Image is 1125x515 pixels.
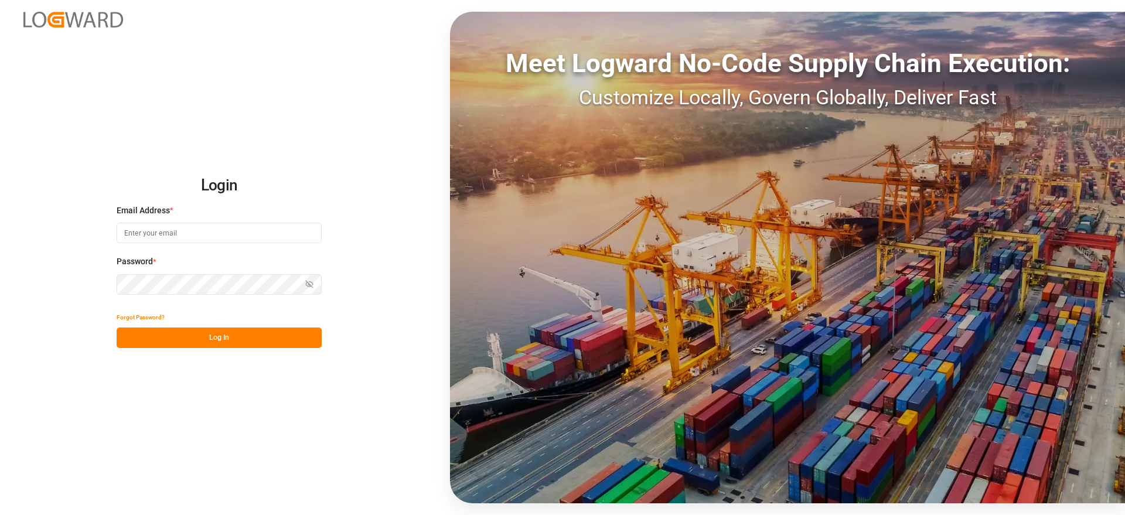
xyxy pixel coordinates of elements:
button: Log In [117,328,322,348]
button: Forgot Password? [117,307,165,328]
input: Enter your email [117,223,322,243]
img: Logward_new_orange.png [23,12,123,28]
div: Customize Locally, Govern Globally, Deliver Fast [450,83,1125,112]
span: Password [117,255,153,268]
span: Email Address [117,204,170,217]
div: Meet Logward No-Code Supply Chain Execution: [450,44,1125,83]
h2: Login [117,167,322,204]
